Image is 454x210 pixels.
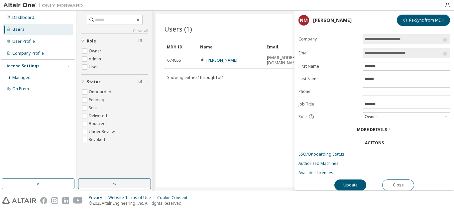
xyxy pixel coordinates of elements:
[12,39,35,44] div: User Profile
[81,28,148,34] a: Clear all
[357,127,387,132] span: More Details
[364,113,378,120] div: Owner
[89,120,107,128] label: Bounced
[87,79,101,85] span: Status
[200,41,261,52] div: Name
[89,195,108,200] div: Privacy
[89,136,106,144] label: Revoked
[81,34,148,48] button: Role
[138,79,142,85] span: Clear filter
[89,55,102,63] label: Admin
[157,195,191,200] div: Cookie Consent
[12,86,29,92] div: On Prem
[164,24,192,34] span: Users (1)
[89,128,116,136] label: Under Review
[12,15,34,20] div: Dashboard
[89,88,113,96] label: Onboarded
[167,75,224,80] span: Showing entries 1 through 1 of 1
[298,161,450,166] a: Authorized Machines
[298,36,359,42] label: Company
[89,112,108,120] label: Delivered
[51,197,58,204] img: instagram.svg
[89,47,103,55] label: Owner
[3,2,86,9] img: Altair One
[267,55,308,66] span: [EMAIL_ADDRESS][DOMAIN_NAME]
[334,179,366,191] button: Update
[89,200,191,206] p: © 2025 Altair Engineering, Inc. All Rights Reserved.
[2,197,36,204] img: altair_logo.svg
[267,41,308,52] div: Email
[167,41,195,52] div: MDH ID
[363,113,450,121] div: Owner
[298,15,309,26] div: NM
[397,15,450,26] button: Re-Sync from MDH
[89,96,106,104] label: Pending
[73,197,83,204] img: youtube.svg
[365,140,384,146] div: Actions
[89,63,99,71] label: User
[298,152,450,157] a: SSO/Onboarding Status
[313,18,352,23] div: [PERSON_NAME]
[12,27,25,32] div: Users
[298,76,359,82] label: Last Name
[81,75,148,89] button: Status
[87,38,96,44] span: Role
[167,58,181,63] span: 674855
[89,104,98,112] label: Sent
[298,64,359,69] label: First Name
[298,50,359,56] label: Email
[206,57,237,63] a: [PERSON_NAME]
[4,63,40,69] div: License Settings
[382,179,414,191] button: Close
[298,89,359,94] label: Phone
[40,197,47,204] img: facebook.svg
[62,197,69,204] img: linkedin.svg
[12,75,31,80] div: Managed
[298,170,450,175] a: Available Licenses
[108,195,157,200] div: Website Terms of Use
[12,51,44,56] div: Company Profile
[138,38,142,44] span: Clear filter
[298,114,307,119] span: Role
[298,102,359,107] label: Job Title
